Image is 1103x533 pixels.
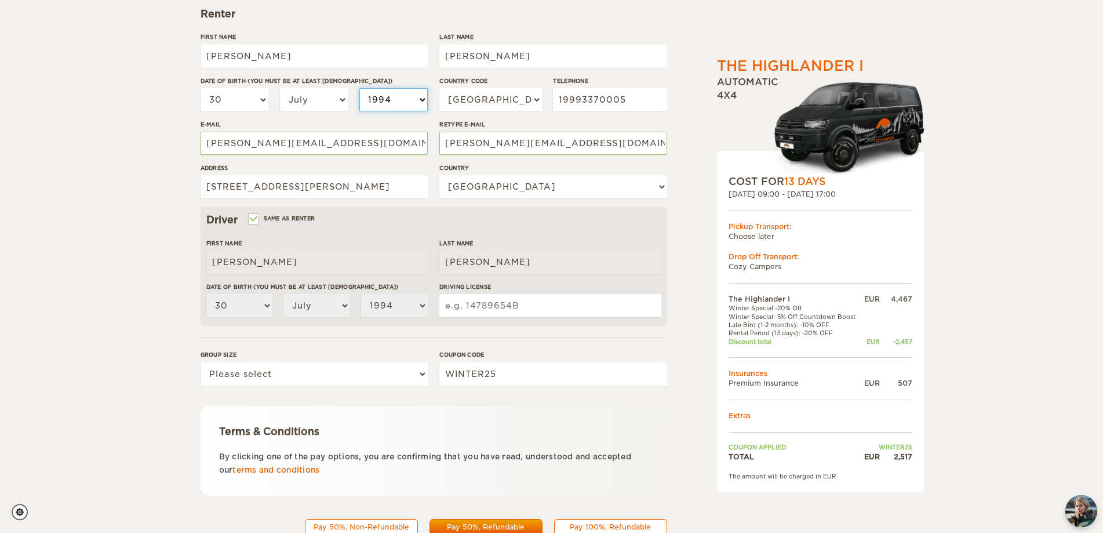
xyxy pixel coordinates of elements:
[729,368,912,378] td: Insurances
[439,32,667,41] label: Last Name
[206,213,661,227] div: Driver
[437,522,535,532] div: Pay 50%, Refundable
[729,472,912,480] div: The amount will be charged in EUR
[729,294,862,304] td: The Highlander I
[880,294,912,304] div: 4,467
[206,282,428,291] label: Date of birth (You must be at least [DEMOGRAPHIC_DATA])
[861,443,912,451] td: WINTER25
[717,56,864,76] div: The Highlander I
[439,251,661,274] input: e.g. Smith
[439,294,661,317] input: e.g. 14789654B
[201,32,428,41] label: First Name
[12,504,35,520] a: Cookie settings
[1065,495,1097,527] button: chat-button
[717,76,924,175] div: Automatic 4x4
[201,132,428,155] input: e.g. example@example.com
[219,425,649,438] div: Terms & Conditions
[729,304,862,312] td: Winter Special -20% Off
[249,216,257,224] input: Same as renter
[763,79,924,175] img: Cozy-3.png
[249,213,315,224] label: Same as renter
[729,338,862,346] td: Discount total
[312,522,410,532] div: Pay 50%, Non-Refundable
[880,338,912,346] div: -2,457
[439,282,661,291] label: Driving License
[861,378,879,388] div: EUR
[439,164,667,172] label: Country
[1065,495,1097,527] img: Freyja at Cozy Campers
[206,239,428,248] label: First Name
[439,350,667,359] label: Coupon code
[201,175,428,198] input: e.g. Street, City, Zip Code
[439,77,541,85] label: Country Code
[729,231,912,241] td: Choose later
[729,329,862,337] td: Rental Period (13 days): -20% OFF
[729,411,912,420] td: Extras
[201,7,667,21] div: Renter
[201,164,428,172] label: Address
[729,313,862,321] td: Winter Special -5% Off Countdown Boost
[861,452,879,462] div: EUR
[439,132,667,155] input: e.g. example@example.com
[232,466,319,474] a: terms and conditions
[729,175,912,188] div: COST FOR
[439,45,667,68] input: e.g. Smith
[201,120,428,129] label: E-mail
[201,77,428,85] label: Date of birth (You must be at least [DEMOGRAPHIC_DATA])
[861,294,879,304] div: EUR
[861,338,879,346] div: EUR
[880,378,912,388] div: 507
[880,452,912,462] div: 2,517
[729,378,862,388] td: Premium Insurance
[729,262,912,271] td: Cozy Campers
[729,222,912,231] div: Pickup Transport:
[562,522,660,532] div: Pay 100%, Refundable
[201,45,428,68] input: e.g. William
[553,77,667,85] label: Telephone
[439,120,667,129] label: Retype E-mail
[729,452,862,462] td: TOTAL
[729,189,912,199] div: [DATE] 09:00 - [DATE] 17:00
[729,321,862,329] td: Late Bird (1-2 months): -10% OFF
[729,252,912,262] div: Drop Off Transport:
[784,176,825,187] span: 13 Days
[439,239,661,248] label: Last Name
[206,251,428,274] input: e.g. William
[729,443,862,451] td: Coupon applied
[219,450,649,477] p: By clicking one of the pay options, you are confirming that you have read, understood and accepte...
[201,350,428,359] label: Group size
[553,88,667,111] input: e.g. 1 234 567 890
